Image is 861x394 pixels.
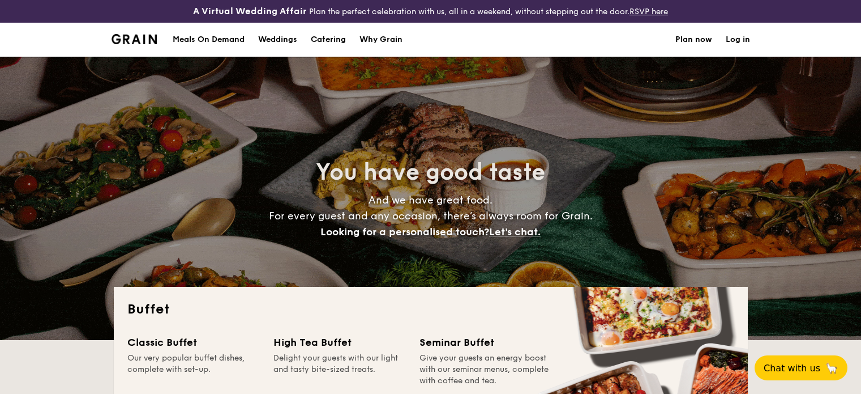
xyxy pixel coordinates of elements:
span: And we have great food. For every guest and any occasion, there’s always room for Grain. [269,194,593,238]
h2: Buffet [127,300,734,319]
div: Weddings [258,23,297,57]
span: Chat with us [764,363,820,374]
div: Meals On Demand [173,23,245,57]
a: Weddings [251,23,304,57]
a: Why Grain [353,23,409,57]
a: Plan now [675,23,712,57]
div: Classic Buffet [127,334,260,350]
h4: A Virtual Wedding Affair [193,5,307,18]
a: Log in [726,23,750,57]
div: Delight your guests with our light and tasty bite-sized treats. [273,353,406,387]
div: Seminar Buffet [419,334,552,350]
span: 🦙 [825,362,838,375]
a: Meals On Demand [166,23,251,57]
div: High Tea Buffet [273,334,406,350]
span: Looking for a personalised touch? [320,226,489,238]
div: Our very popular buffet dishes, complete with set-up. [127,353,260,387]
a: Logotype [112,34,157,44]
div: Plan the perfect celebration with us, all in a weekend, without stepping out the door. [144,5,718,18]
img: Grain [112,34,157,44]
span: Let's chat. [489,226,541,238]
div: Give your guests an energy boost with our seminar menus, complete with coffee and tea. [419,353,552,387]
span: You have good taste [316,159,545,186]
h1: Catering [311,23,346,57]
a: Catering [304,23,353,57]
div: Why Grain [359,23,402,57]
a: RSVP here [629,7,668,16]
button: Chat with us🦙 [755,355,847,380]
